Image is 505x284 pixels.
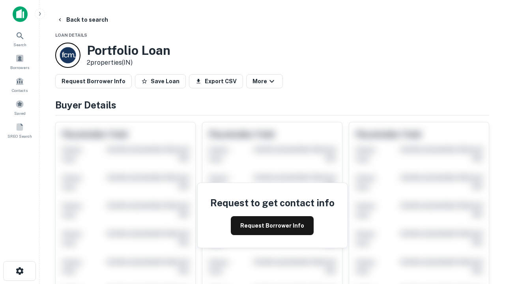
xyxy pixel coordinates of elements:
[55,33,87,37] span: Loan Details
[13,41,26,48] span: Search
[246,74,283,88] button: More
[55,74,132,88] button: Request Borrower Info
[2,28,37,49] a: Search
[10,64,29,71] span: Borrowers
[2,74,37,95] a: Contacts
[55,98,489,112] h4: Buyer Details
[87,43,170,58] h3: Portfolio Loan
[135,74,186,88] button: Save Loan
[189,74,243,88] button: Export CSV
[466,221,505,259] iframe: Chat Widget
[12,87,28,93] span: Contacts
[2,97,37,118] a: Saved
[54,13,111,27] button: Back to search
[2,51,37,72] a: Borrowers
[13,6,28,22] img: capitalize-icon.png
[87,58,170,67] p: 2 properties (IN)
[14,110,26,116] span: Saved
[210,196,335,210] h4: Request to get contact info
[231,216,314,235] button: Request Borrower Info
[2,120,37,141] a: SREO Search
[7,133,32,139] span: SREO Search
